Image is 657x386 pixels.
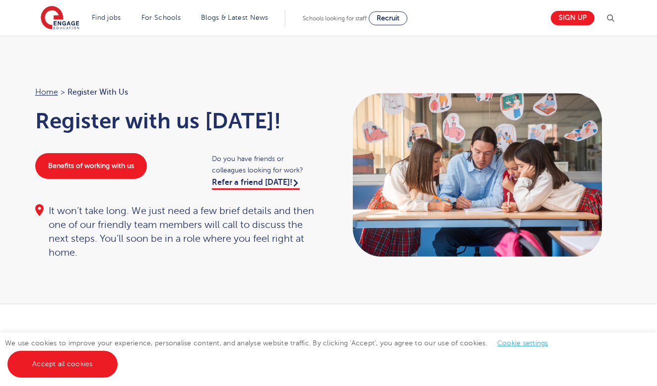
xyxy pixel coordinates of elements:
[35,88,58,97] a: Home
[212,178,300,190] a: Refer a friend [DATE]!
[369,11,407,25] a: Recruit
[35,109,319,133] h1: Register with us [DATE]!
[551,11,594,25] a: Sign up
[497,339,548,347] a: Cookie settings
[7,351,118,378] a: Accept all cookies
[61,88,65,97] span: >
[212,153,319,176] span: Do you have friends or colleagues looking for work?
[35,153,147,179] a: Benefits of working with us
[377,14,399,22] span: Recruit
[41,6,79,31] img: Engage Education
[5,339,558,368] span: We use cookies to improve your experience, personalise content, and analyse website traffic. By c...
[303,15,367,22] span: Schools looking for staff
[92,14,121,21] a: Find jobs
[35,204,319,260] div: It won’t take long. We just need a few brief details and then one of our friendly team members wi...
[201,14,268,21] a: Blogs & Latest News
[67,86,128,99] span: Register with us
[141,14,181,21] a: For Schools
[35,86,319,99] nav: breadcrumb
